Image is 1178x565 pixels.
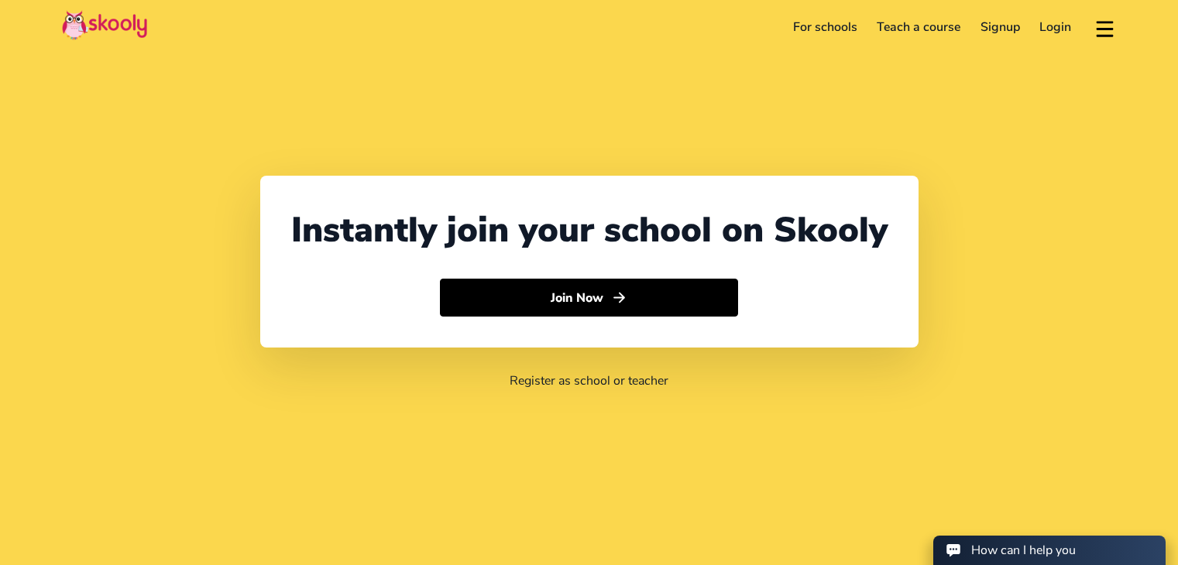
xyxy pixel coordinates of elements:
[510,372,668,389] a: Register as school or teacher
[970,15,1030,39] a: Signup
[611,289,627,306] ion-icon: arrow forward outline
[1094,15,1116,40] button: menu outline
[440,279,738,317] button: Join Nowarrow forward outline
[291,207,888,254] div: Instantly join your school on Skooly
[783,15,867,39] a: For schools
[1030,15,1082,39] a: Login
[62,10,147,40] img: Skooly
[867,15,970,39] a: Teach a course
